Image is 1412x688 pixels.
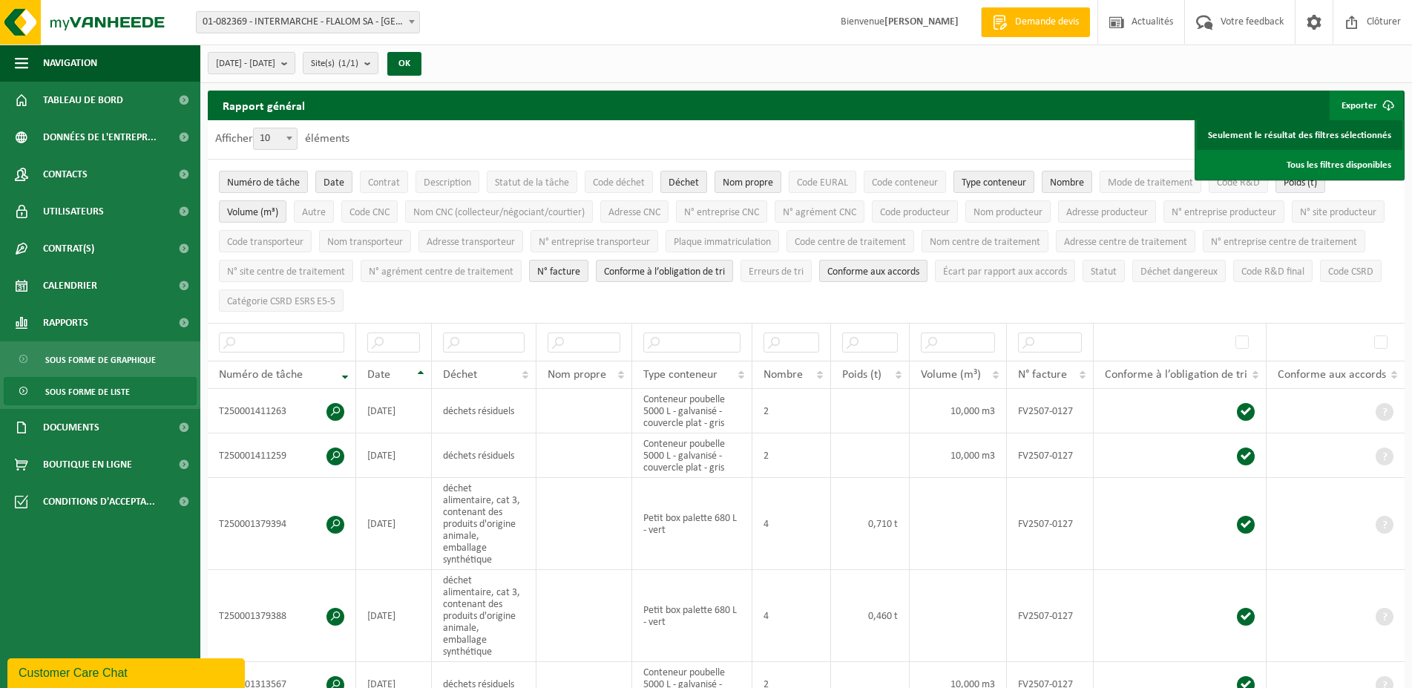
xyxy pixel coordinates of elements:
[548,369,606,381] span: Nom propre
[749,266,804,278] span: Erreurs de tri
[1042,171,1092,193] button: NombreNombre: Activate to sort
[1056,230,1195,252] button: Adresse centre de traitementAdresse centre de traitement: Activate to sort
[864,171,946,193] button: Code conteneurCode conteneur: Activate to sort
[487,171,577,193] button: Statut de la tâcheStatut de la tâche: Activate to sort
[965,200,1051,223] button: Nom producteurNom producteur: Activate to sort
[921,369,981,381] span: Volume (m³)
[416,171,479,193] button: DescriptionDescription: Activate to sort
[930,237,1040,248] span: Nom centre de traitement
[752,478,831,570] td: 4
[1211,237,1357,248] span: N° entreprise centre de traitement
[604,266,725,278] span: Conforme à l’obligation de tri
[432,433,536,478] td: déchets résiduels
[537,266,580,278] span: N° facture
[1163,200,1284,223] button: N° entreprise producteurN° entreprise producteur: Activate to sort
[1197,150,1402,180] a: Tous les filtres disponibles
[208,389,356,433] td: T250001411263
[783,207,856,218] span: N° agrément CNC
[1050,177,1084,189] span: Nombre
[752,389,831,433] td: 2
[432,478,536,570] td: déchet alimentaire, cat 3, contenant des produits d'origine animale, emballage synthétique
[219,289,344,312] button: Catégorie CSRD ESRS E5-5Catégorie CSRD ESRS E5-5: Activate to sort
[324,177,344,189] span: Date
[943,266,1067,278] span: Écart par rapport aux accords
[43,267,97,304] span: Calendrier
[797,177,848,189] span: Code EURAL
[935,260,1075,282] button: Écart par rapport aux accordsÉcart par rapport aux accords: Activate to sort
[7,655,248,688] iframe: chat widget
[424,177,471,189] span: Description
[219,369,303,381] span: Numéro de tâche
[216,53,275,75] span: [DATE] - [DATE]
[632,389,753,433] td: Conteneur poubelle 5000 L - galvanisé - couvercle plat - gris
[303,52,378,74] button: Site(s)(1/1)
[1217,177,1260,189] span: Code R&D
[43,230,94,267] span: Contrat(s)
[1007,389,1094,433] td: FV2507-0127
[787,230,914,252] button: Code centre de traitementCode centre de traitement: Activate to sort
[1284,177,1317,189] span: Poids (t)
[1132,260,1226,282] button: Déchet dangereux : Activate to sort
[1172,207,1276,218] span: N° entreprise producteur
[45,346,156,374] span: Sous forme de graphique
[208,91,320,120] h2: Rapport général
[208,570,356,662] td: T250001379388
[600,200,669,223] button: Adresse CNCAdresse CNC: Activate to sort
[1209,171,1268,193] button: Code R&DCode R&amp;D: Activate to sort
[1328,266,1373,278] span: Code CSRD
[953,171,1034,193] button: Type conteneurType conteneur: Activate to sort
[880,207,950,218] span: Code producteur
[741,260,812,282] button: Erreurs de triErreurs de tri: Activate to sort
[45,378,130,406] span: Sous forme de liste
[1083,260,1125,282] button: StatutStatut: Activate to sort
[219,230,312,252] button: Code transporteurCode transporteur: Activate to sort
[315,171,352,193] button: DateDate: Activate to sort
[1058,200,1156,223] button: Adresse producteurAdresse producteur: Activate to sort
[973,207,1042,218] span: Nom producteur
[789,171,856,193] button: Code EURALCode EURAL: Activate to sort
[531,230,658,252] button: N° entreprise transporteurN° entreprise transporteur: Activate to sort
[413,207,585,218] span: Nom CNC (collecteur/négociant/courtier)
[1091,266,1117,278] span: Statut
[197,12,419,33] span: 01-082369 - INTERMARCHE - FLALOM SA - LOMME
[981,7,1090,37] a: Demande devis
[43,156,88,193] span: Contacts
[1007,433,1094,478] td: FV2507-0127
[666,230,779,252] button: Plaque immatriculationPlaque immatriculation: Activate to sort
[660,171,707,193] button: DéchetDéchet: Activate to sort
[884,16,959,27] strong: [PERSON_NAME]
[676,200,767,223] button: N° entreprise CNCN° entreprise CNC: Activate to sort
[608,207,660,218] span: Adresse CNC
[361,260,522,282] button: N° agrément centre de traitementN° agrément centre de traitement: Activate to sort
[4,377,197,405] a: Sous forme de liste
[1108,177,1193,189] span: Mode de traitement
[842,369,881,381] span: Poids (t)
[4,345,197,373] a: Sous forme de graphique
[1203,230,1365,252] button: N° entreprise centre de traitementN° entreprise centre de traitement: Activate to sort
[827,266,919,278] span: Conforme aux accords
[219,200,286,223] button: Volume (m³)Volume (m³): Activate to sort
[872,200,958,223] button: Code producteurCode producteur: Activate to sort
[432,570,536,662] td: déchet alimentaire, cat 3, contenant des produits d'origine animale, emballage synthétique
[43,82,123,119] span: Tableau de bord
[356,570,432,662] td: [DATE]
[43,193,104,230] span: Utilisateurs
[752,570,831,662] td: 4
[443,369,477,381] span: Déchet
[1241,266,1304,278] span: Code R&D final
[338,59,358,68] count: (1/1)
[227,266,345,278] span: N° site centre de traitement
[43,446,132,483] span: Boutique en ligne
[311,53,358,75] span: Site(s)
[596,260,733,282] button: Conforme à l’obligation de tri : Activate to sort
[922,230,1048,252] button: Nom centre de traitementNom centre de traitement: Activate to sort
[227,207,278,218] span: Volume (m³)
[356,389,432,433] td: [DATE]
[585,171,653,193] button: Code déchetCode déchet: Activate to sort
[643,369,718,381] span: Type conteneur
[302,207,326,218] span: Autre
[669,177,699,189] span: Déchet
[327,237,403,248] span: Nom transporteur
[1007,570,1094,662] td: FV2507-0127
